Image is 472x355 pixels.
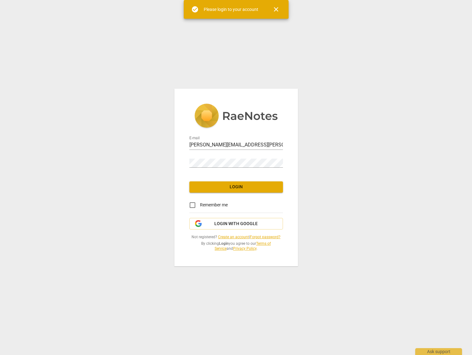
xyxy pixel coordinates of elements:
label: E-mail [189,136,200,140]
a: Create an account [218,235,249,239]
button: Login with Google [189,218,283,230]
a: Forgot password? [250,235,280,239]
button: Login [189,181,283,193]
span: Not registered? | [189,234,283,240]
span: Remember me [200,202,228,208]
b: Login [219,241,229,246]
a: Privacy Policy [233,246,256,251]
span: Login [194,184,278,190]
div: Ask support [415,348,462,355]
span: check_circle [191,6,199,13]
div: Please login to your account [204,6,258,13]
span: Login with Google [214,221,258,227]
button: Close [269,2,284,17]
span: By clicking you agree to our and . [189,241,283,251]
img: 5ac2273c67554f335776073100b6d88f.svg [194,104,278,129]
span: close [272,6,280,13]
